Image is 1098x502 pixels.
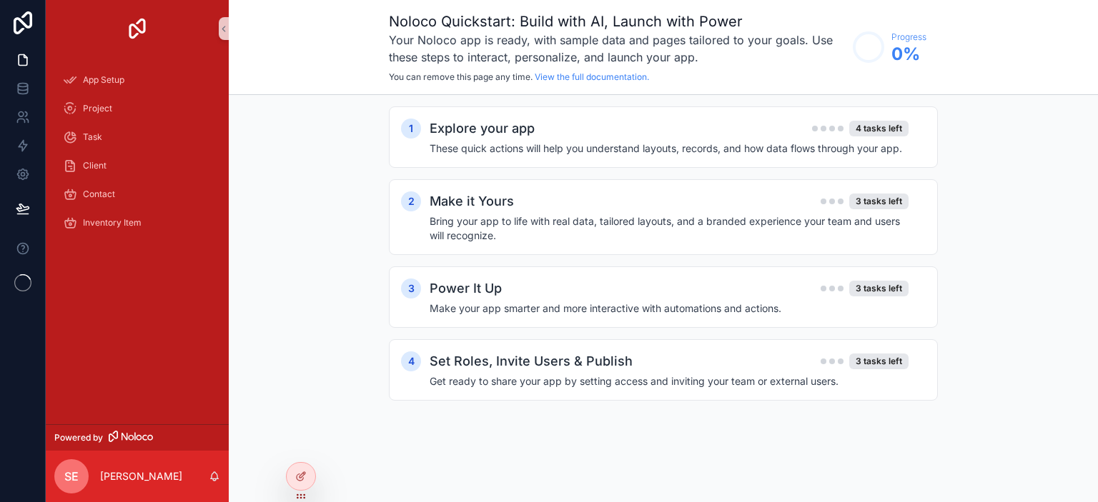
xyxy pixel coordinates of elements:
a: View the full documentation. [535,71,649,82]
a: Powered by [46,424,229,451]
span: Project [83,103,112,114]
a: Inventory Item [54,210,220,236]
span: 0 % [891,43,926,66]
span: SE [64,468,79,485]
span: Task [83,131,102,143]
a: App Setup [54,67,220,93]
span: Inventory Item [83,217,142,229]
div: scrollable content [46,57,229,254]
a: Client [54,153,220,179]
span: You can remove this page any time. [389,71,533,82]
span: App Setup [83,74,124,86]
span: Progress [891,31,926,43]
span: Client [83,160,107,171]
span: Contact [83,189,115,200]
a: Task [54,124,220,150]
p: [PERSON_NAME] [100,469,182,483]
span: Powered by [54,432,103,443]
a: Contact [54,181,220,207]
img: App logo [126,17,149,40]
h3: Your Noloco app is ready, with sample data and pages tailored to your goals. Use these steps to i... [389,31,846,66]
a: Project [54,96,220,121]
h1: Noloco Quickstart: Build with AI, Launch with Power [389,11,846,31]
